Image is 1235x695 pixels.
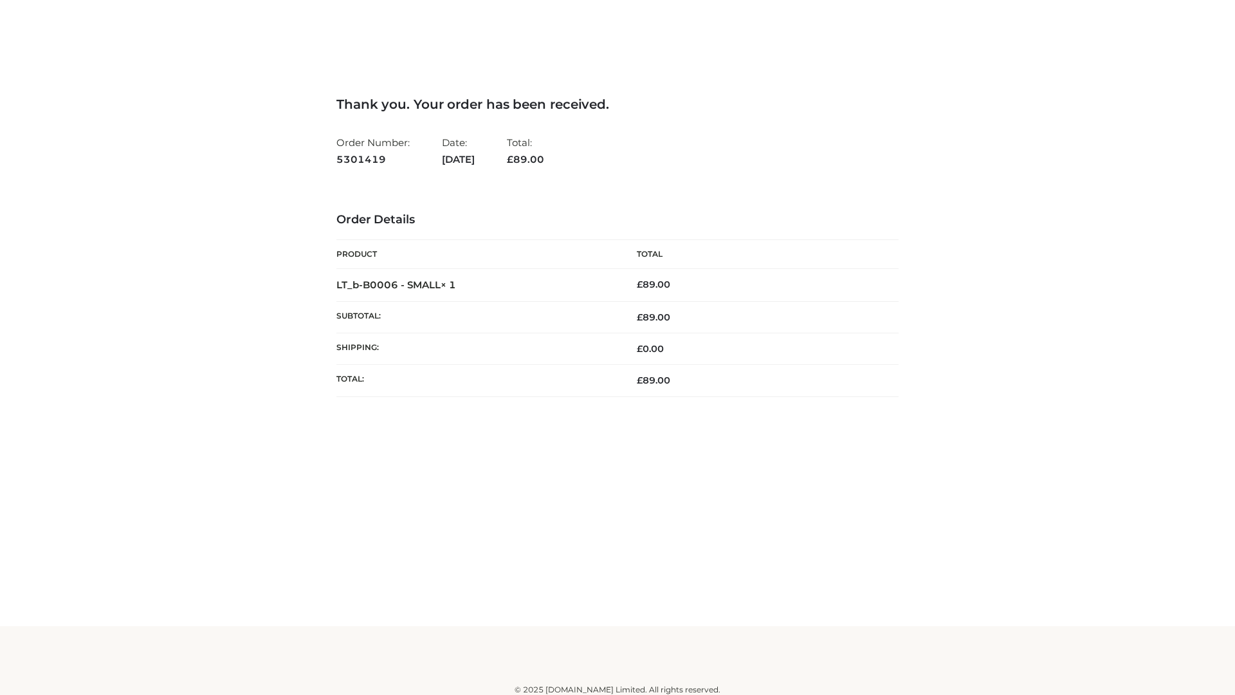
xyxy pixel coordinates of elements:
[336,301,617,333] th: Subtotal:
[336,151,410,168] strong: 5301419
[637,375,670,386] span: 89.00
[336,333,617,365] th: Shipping:
[441,279,456,291] strong: × 1
[507,131,544,171] li: Total:
[637,279,643,290] span: £
[442,131,475,171] li: Date:
[637,343,643,355] span: £
[617,240,899,269] th: Total
[637,279,670,290] bdi: 89.00
[336,240,617,269] th: Product
[507,153,513,165] span: £
[507,153,544,165] span: 89.00
[637,311,643,323] span: £
[336,365,617,396] th: Total:
[637,343,664,355] bdi: 0.00
[336,97,899,112] h3: Thank you. Your order has been received.
[637,375,643,386] span: £
[442,151,475,168] strong: [DATE]
[336,131,410,171] li: Order Number:
[336,213,899,227] h3: Order Details
[336,279,456,291] strong: LT_b-B0006 - SMALL
[637,311,670,323] span: 89.00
